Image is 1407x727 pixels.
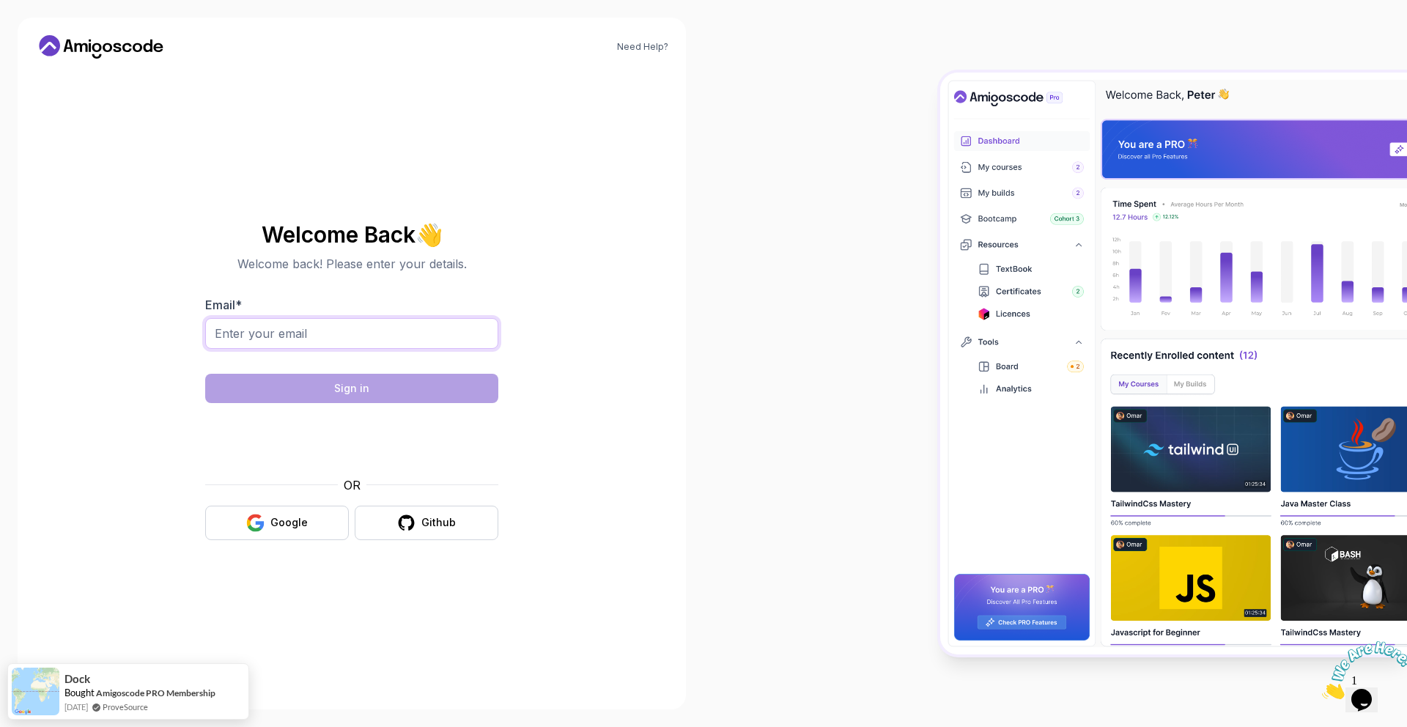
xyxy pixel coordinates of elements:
[617,41,668,53] a: Need Help?
[205,318,498,349] input: Enter your email
[64,701,88,713] span: [DATE]
[355,506,498,540] button: Github
[205,255,498,273] p: Welcome back! Please enter your details.
[421,515,456,530] div: Github
[6,6,97,64] img: Chat attention grabber
[6,6,12,18] span: 1
[12,668,59,715] img: provesource social proof notification image
[344,476,361,494] p: OR
[205,298,242,312] label: Email *
[64,687,95,698] span: Bought
[270,515,308,530] div: Google
[241,412,462,468] iframe: Widget containing checkbox for hCaptcha security challenge
[64,673,90,685] span: Dock
[334,381,369,396] div: Sign in
[35,35,167,59] a: Home link
[1316,635,1407,705] iframe: chat widget
[415,222,443,247] span: 👋
[205,223,498,246] h2: Welcome Back
[103,702,148,712] a: ProveSource
[205,374,498,403] button: Sign in
[96,687,215,698] a: Amigoscode PRO Membership
[205,506,349,540] button: Google
[940,73,1407,654] img: Amigoscode Dashboard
